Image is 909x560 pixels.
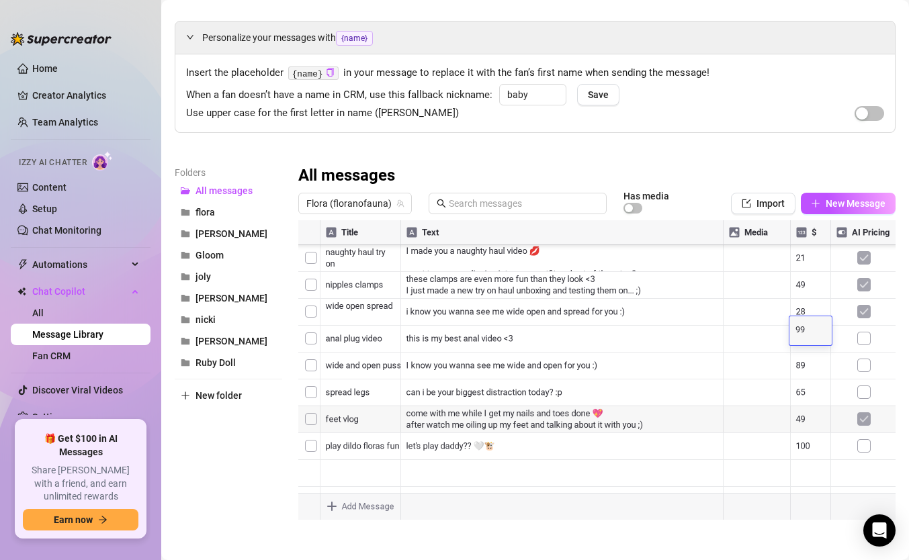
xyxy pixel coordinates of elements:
button: All messages [175,180,282,201]
span: plus [181,391,190,400]
span: Flora (floranofauna) [306,193,404,214]
button: nicki [175,309,282,330]
a: All [32,308,44,318]
button: flora [175,201,282,223]
code: {name} [288,66,339,81]
span: nicki [196,314,216,325]
button: Click to Copy [326,68,335,78]
span: When a fan doesn’t have a name in CRM, use this fallback nickname: [186,87,492,103]
span: Automations [32,254,128,275]
span: folder [181,336,190,346]
button: Save [577,84,619,105]
button: Import [731,193,795,214]
button: Earn nowarrow-right [23,509,138,530]
span: folder [181,207,190,217]
span: [PERSON_NAME] [196,228,267,239]
span: Import [756,198,785,209]
span: folder [181,315,190,324]
span: import [742,199,751,208]
span: Personalize your messages with [202,30,884,46]
button: Gloom [175,244,282,266]
img: logo-BBDzfeDw.svg [11,32,112,46]
span: copy [326,68,335,77]
button: New Message [801,193,896,214]
span: expanded [186,33,194,41]
a: Discover Viral Videos [32,385,123,395]
button: Ruby Doll [175,352,282,373]
span: 🎁 Get $100 in AI Messages [23,432,138,459]
input: Search messages [449,196,599,211]
button: joly [175,266,282,287]
a: Settings [32,412,68,422]
span: team [396,199,404,207]
span: search [437,199,446,208]
span: folder [181,293,190,303]
span: joly [196,271,211,282]
a: Fan CRM [32,351,71,361]
span: Insert the placeholder in your message to replace it with the fan’s first name when sending the m... [186,65,884,81]
span: folder [181,250,190,260]
span: All messages [196,185,253,196]
button: [PERSON_NAME] [175,287,282,309]
div: Personalize your messages with{name} [175,21,895,54]
img: Chat Copilot [17,287,26,296]
a: Creator Analytics [32,85,140,106]
span: Earn now [54,514,93,525]
span: flora [196,207,215,218]
textarea: 99 [795,324,826,336]
span: Ruby Doll [196,357,236,368]
h3: All messages [298,165,395,187]
span: folder-open [181,186,190,195]
span: New Message [826,198,885,209]
img: AI Chatter [92,151,113,171]
a: Chat Monitoring [32,225,101,236]
span: folder [181,272,190,281]
span: Share [PERSON_NAME] with a friend, and earn unlimited rewards [23,464,138,504]
span: Save [588,89,609,100]
span: Izzy AI Chatter [19,156,87,169]
a: Content [32,182,67,193]
span: [PERSON_NAME] [196,336,267,346]
span: Use upper case for the first letter in name ([PERSON_NAME]) [186,105,459,122]
span: thunderbolt [17,259,28,270]
button: [PERSON_NAME] [175,223,282,244]
span: [PERSON_NAME] [196,293,267,304]
button: [PERSON_NAME] [175,330,282,352]
a: Message Library [32,329,103,340]
span: folder [181,229,190,238]
span: folder [181,358,190,367]
button: New folder [175,385,282,406]
a: Team Analytics [32,117,98,128]
article: Folders [175,165,282,180]
span: arrow-right [98,515,107,524]
article: Has media [623,192,669,200]
span: Chat Copilot [32,281,128,302]
div: Open Intercom Messenger [863,514,896,547]
a: Home [32,63,58,74]
span: Gloom [196,250,224,261]
a: Setup [32,203,57,214]
span: {name} [336,31,373,46]
span: New folder [196,390,242,401]
span: plus [811,199,820,208]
